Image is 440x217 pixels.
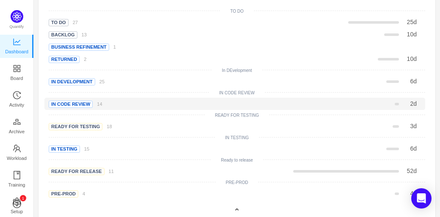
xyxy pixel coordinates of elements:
a: icon: settingSetup [13,198,21,215]
a: 18 [102,123,112,129]
span: d [410,190,417,197]
span: d [410,123,417,129]
i: icon: gold [13,118,21,126]
small: 25 [99,79,104,84]
span: Ready for Release [49,168,104,175]
span: 10 [407,31,414,38]
span: d [407,19,417,25]
small: TO DO [230,9,243,14]
i: icon: team [13,144,21,153]
a: Board [13,65,21,82]
sup: 1 [20,195,26,201]
span: Training [8,176,25,193]
i: icon: line-chart [13,38,21,46]
img: Quantify [11,10,23,23]
span: 4 [410,190,413,197]
span: Pre-Prod [49,190,78,198]
span: d [410,100,417,107]
span: In Development [49,78,95,85]
small: PRE-PROD [226,180,248,185]
small: 14 [97,102,102,107]
span: To Do [49,19,69,26]
span: d [407,31,417,38]
a: Workload [13,145,21,162]
a: 11 [104,168,114,174]
span: Activity [9,96,24,113]
span: Dashboard [5,43,28,60]
div: Open Intercom Messenger [411,188,432,209]
small: Ready to release [221,158,253,162]
span: d [407,55,417,62]
small: READY FOR TESTING [215,113,259,118]
span: Board [11,70,23,87]
a: Dashboard [13,38,21,55]
i: icon: book [13,171,21,179]
small: In DEvelopment [222,68,252,73]
span: 6 [410,78,413,85]
a: icon: question-circle [13,200,21,208]
a: 14 [93,100,102,107]
span: d [407,168,417,174]
i: icon: appstore [13,64,21,73]
small: 18 [107,124,112,129]
span: d [410,78,417,85]
span: 25 [407,19,414,25]
span: Returned [49,56,80,63]
a: Archive [13,118,21,135]
span: In Testing [49,146,80,153]
p: 1 [22,195,24,201]
span: Business Refinement [49,44,109,51]
small: 11 [109,169,114,174]
a: 1 [109,43,116,50]
small: 27 [73,20,78,25]
a: 25 [95,78,104,85]
small: 4 [82,191,85,196]
i: icon: history [13,91,21,99]
span: 6 [410,145,413,152]
a: 13 [77,31,87,38]
span: Ready for Testing [49,123,102,130]
small: 15 [84,146,89,151]
small: 13 [82,32,87,37]
span: Backlog [49,31,77,38]
a: 4 [78,190,85,197]
span: Quantify [10,25,24,29]
small: IN CODE REVIEW [219,91,255,95]
small: IN TESTING [225,135,249,140]
small: 2 [84,57,86,62]
a: 15 [80,145,89,152]
span: 2 [410,100,413,107]
a: 2 [80,55,86,62]
a: Activity [13,91,21,108]
span: Workload [7,150,27,167]
small: 1 [113,44,116,49]
span: 52 [407,168,414,174]
span: Archive [9,123,25,140]
span: In Code Review [49,101,93,108]
span: 10 [407,55,414,62]
span: 3 [410,123,413,129]
a: 27 [69,19,78,25]
span: d [410,145,417,152]
a: Training [13,171,21,188]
